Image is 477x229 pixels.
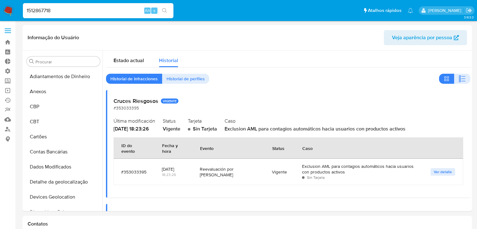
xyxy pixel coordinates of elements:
[158,6,171,15] button: search-icon
[28,221,467,227] h1: Contatos
[23,7,173,15] input: Pesquise usuários ou casos...
[384,30,467,45] button: Veja aparência por pessoa
[368,7,401,14] span: Atalhos rápidos
[24,129,103,144] button: Cartões
[24,205,103,220] button: Dispositivos Point
[153,8,155,13] span: s
[24,114,103,129] button: CBT
[466,7,472,14] a: Sair
[29,59,34,64] button: Procurar
[24,99,103,114] button: CBP
[24,174,103,189] button: Detalhe da geolocalização
[24,69,103,84] button: Adiantamentos de Dinheiro
[392,30,452,45] span: Veja aparência por pessoa
[35,59,98,65] input: Procurar
[24,84,103,99] button: Anexos
[28,35,79,41] h1: Informação do Usuário
[24,189,103,205] button: Devices Geolocation
[408,8,413,13] a: Notificações
[428,8,464,13] p: matias.logusso@mercadopago.com.br
[145,8,150,13] span: Alt
[24,144,103,159] button: Contas Bancárias
[24,159,103,174] button: Dados Modificados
